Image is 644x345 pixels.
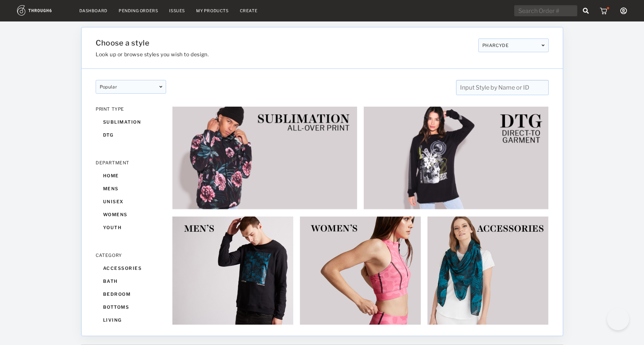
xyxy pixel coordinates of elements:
div: sublimation [96,115,166,128]
div: PHARCYDE [478,38,548,52]
div: bottoms [96,301,166,314]
div: dtg [96,128,166,141]
div: bedroom [96,288,166,301]
div: unisex [96,195,166,208]
div: accessories [96,262,166,275]
div: DEPARTMENT [96,160,166,165]
a: Create [240,8,258,13]
div: popular [96,80,166,94]
a: Issues [169,8,185,13]
a: Pending Orders [119,8,158,13]
a: My Products [196,8,229,13]
div: mens [96,182,166,195]
div: youth [96,221,166,234]
img: 0ffe952d-58dc-476c-8a0e-7eab160e7a7d.jpg [172,216,294,338]
input: Input Style by Name or ID [456,80,548,95]
img: logo.1c10ca64.svg [17,5,68,16]
div: home [96,169,166,182]
h1: Choose a style [96,38,472,47]
div: bath [96,275,166,288]
div: PRINT TYPE [96,106,166,112]
a: Dashboard [79,8,108,13]
img: icon_cart_red_dot.b92b630d.svg [600,7,609,14]
div: living [96,314,166,326]
img: b885dc43-4427-4fb9-87dd-0f776fe79185.jpg [300,216,421,338]
iframe: Toggle Customer Support [607,308,629,330]
img: 1a4a84dd-fa74-4cbf-a7e7-fd3c0281d19c.jpg [427,216,549,338]
img: 2e253fe2-a06e-4c8d-8f72-5695abdd75b9.jpg [363,106,549,210]
input: Search Order # [514,5,577,16]
div: womens [96,208,166,221]
div: CATEGORY [96,252,166,258]
img: 6ec95eaf-68e2-44b2-82ac-2cbc46e75c33.jpg [172,106,357,210]
h3: Look up or browse styles you wish to design. [96,51,472,57]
